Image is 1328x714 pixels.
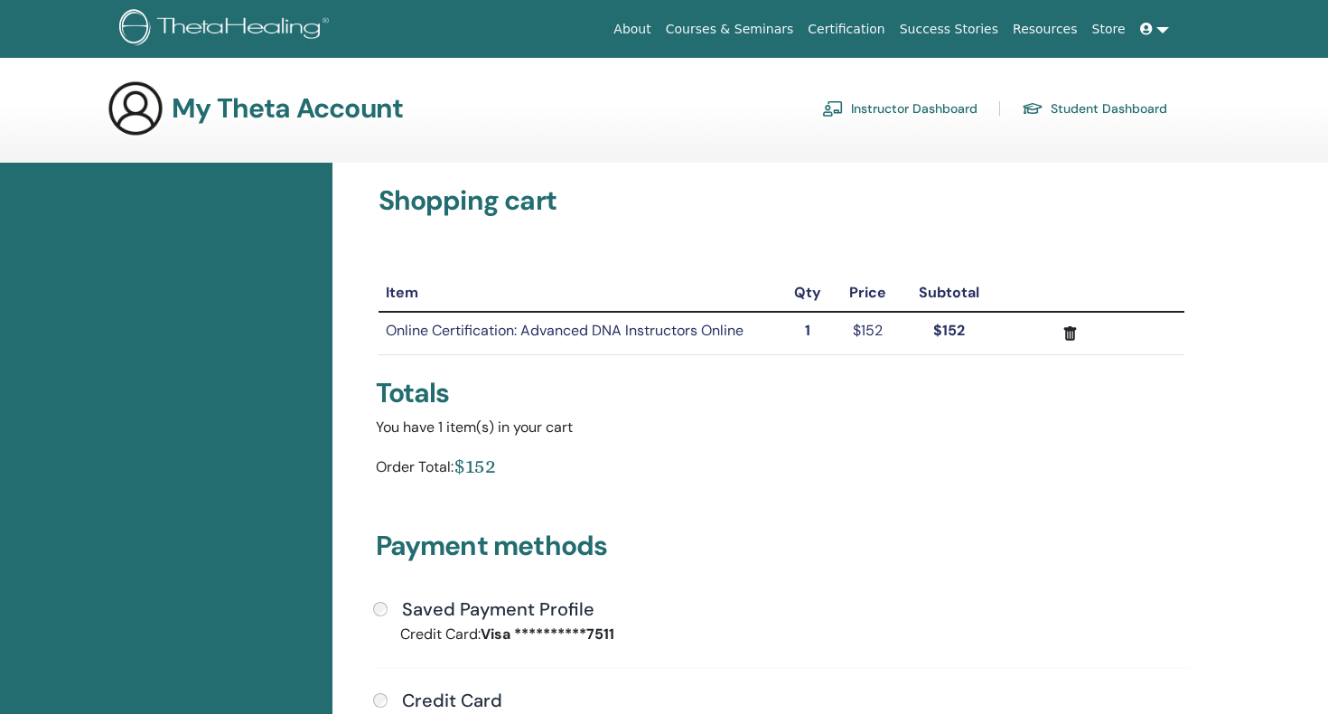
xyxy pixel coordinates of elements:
[107,80,164,137] img: generic-user-icon.jpg
[402,598,594,620] h4: Saved Payment Profile
[379,312,781,354] td: Online Certification: Advanced DNA Instructors Online
[835,275,901,312] th: Price
[659,13,801,46] a: Courses & Seminars
[933,321,965,340] strong: $152
[387,624,781,645] div: Credit Card:
[781,275,835,312] th: Qty
[835,312,901,354] td: $152
[454,453,496,479] div: $152
[800,13,892,46] a: Certification
[822,94,977,123] a: Instructor Dashboard
[1022,94,1167,123] a: Student Dashboard
[901,275,996,312] th: Subtotal
[379,275,781,312] th: Item
[376,377,1188,409] div: Totals
[822,100,844,117] img: chalkboard-teacher.svg
[376,417,1188,438] div: You have 1 item(s) in your cart
[402,690,502,711] h4: Credit Card
[1022,101,1043,117] img: graduation-cap.svg
[172,92,403,125] h3: My Theta Account
[376,530,1188,569] h3: Payment methods
[119,9,335,50] img: logo.png
[1085,13,1133,46] a: Store
[1005,13,1085,46] a: Resources
[606,13,658,46] a: About
[376,453,454,486] div: Order Total:
[805,321,810,340] strong: 1
[893,13,1005,46] a: Success Stories
[379,184,1185,217] h3: Shopping cart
